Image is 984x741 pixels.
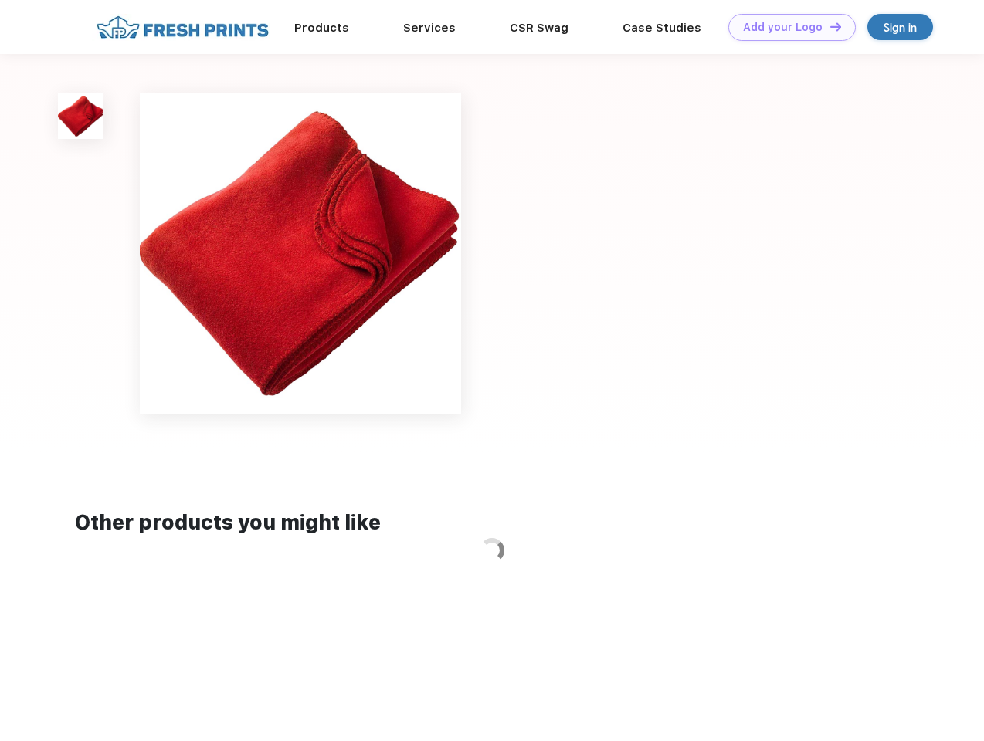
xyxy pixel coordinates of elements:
div: Add your Logo [743,21,823,34]
img: func=resize&h=640 [140,93,461,414]
img: fo%20logo%202.webp [92,14,273,41]
div: Other products you might like [75,508,908,538]
img: func=resize&h=100 [58,93,103,139]
img: DT [830,22,841,31]
div: Sign in [884,19,917,36]
a: Sign in [867,14,933,40]
a: Products [294,21,349,35]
